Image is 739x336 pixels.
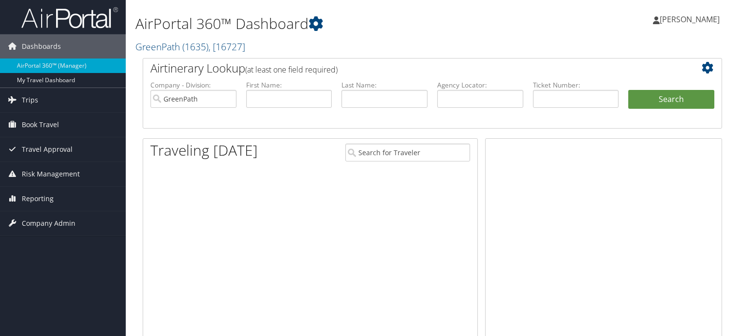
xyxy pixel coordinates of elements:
[21,6,118,29] img: airportal-logo.png
[22,162,80,186] span: Risk Management
[150,60,666,76] h2: Airtinerary Lookup
[345,144,470,161] input: Search for Traveler
[660,14,720,25] span: [PERSON_NAME]
[22,88,38,112] span: Trips
[150,80,236,90] label: Company - Division:
[653,5,729,34] a: [PERSON_NAME]
[533,80,619,90] label: Ticket Number:
[22,211,75,235] span: Company Admin
[150,140,258,161] h1: Traveling [DATE]
[135,40,245,53] a: GreenPath
[437,80,523,90] label: Agency Locator:
[22,187,54,211] span: Reporting
[341,80,428,90] label: Last Name:
[182,40,208,53] span: ( 1635 )
[246,80,332,90] label: First Name:
[22,137,73,161] span: Travel Approval
[135,14,532,34] h1: AirPortal 360™ Dashboard
[22,34,61,58] span: Dashboards
[208,40,245,53] span: , [ 16727 ]
[245,64,338,75] span: (at least one field required)
[22,113,59,137] span: Book Travel
[628,90,714,109] button: Search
